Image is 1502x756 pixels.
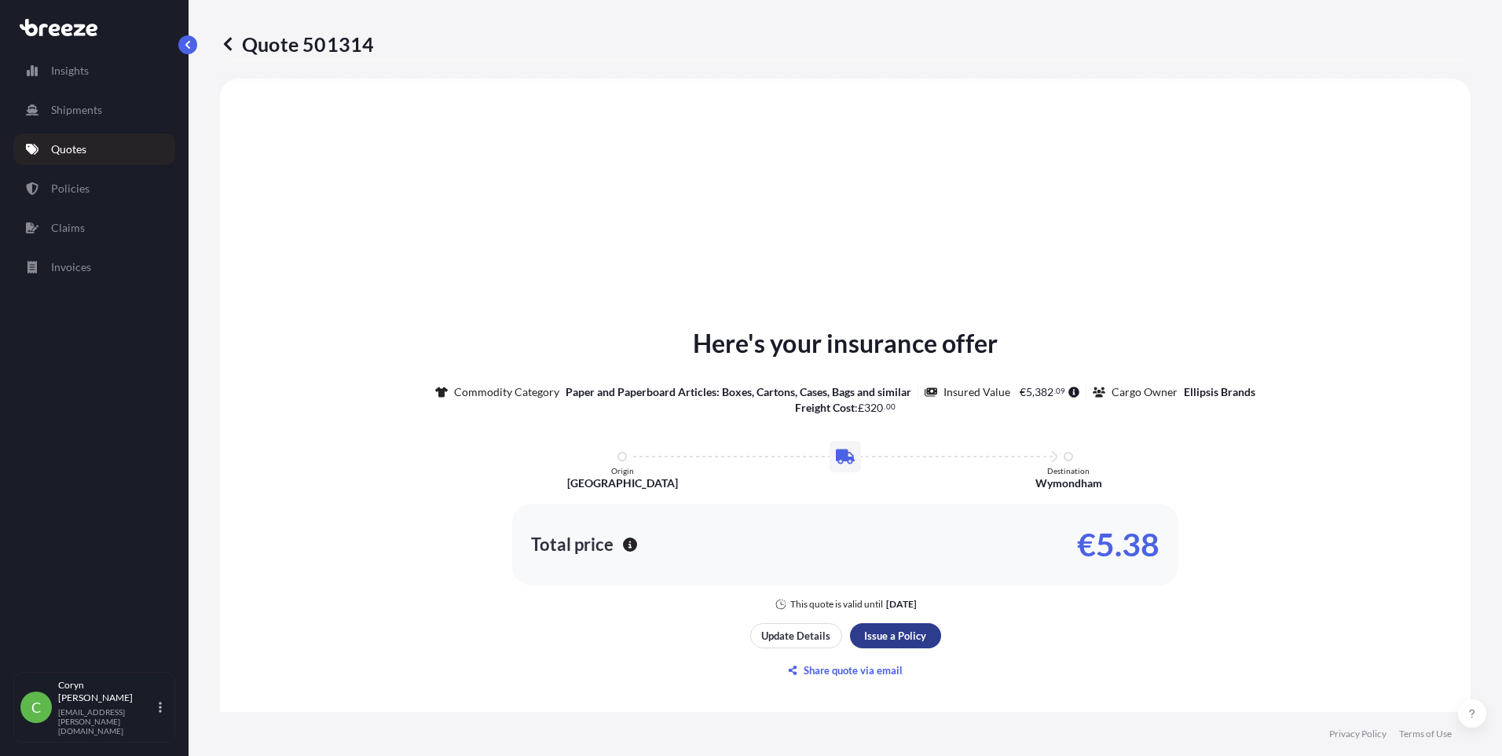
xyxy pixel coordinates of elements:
p: Wymondham [1035,475,1102,491]
p: Shipments [51,102,102,118]
p: : [795,400,896,416]
span: 00 [886,404,896,409]
span: £ [858,402,864,413]
p: Cargo Owner [1112,384,1178,400]
p: Ellipsis Brands [1184,384,1255,400]
p: Issue a Policy [864,628,926,644]
span: 09 [1056,388,1065,394]
button: Update Details [750,623,842,648]
a: Claims [13,212,175,244]
p: Destination [1047,466,1090,475]
p: Here's your insurance offer [693,325,998,362]
a: Policies [13,173,175,204]
a: Terms of Use [1399,728,1452,740]
span: , [1032,387,1035,398]
p: Share quote via email [804,662,903,678]
a: Insights [13,55,175,86]
p: Total price [531,537,614,552]
p: [GEOGRAPHIC_DATA] [567,475,678,491]
span: 5 [1026,387,1032,398]
p: Invoices [51,259,91,275]
p: Quote 501314 [220,31,374,57]
p: Origin [611,466,634,475]
span: 382 [1035,387,1053,398]
span: € [1020,387,1026,398]
span: C [31,699,41,715]
p: [DATE] [886,598,917,611]
p: [EMAIL_ADDRESS][PERSON_NAME][DOMAIN_NAME] [58,707,156,736]
a: Invoices [13,251,175,283]
p: Insured Value [943,384,1010,400]
button: Issue a Policy [850,623,941,648]
p: Quotes [51,141,86,157]
p: Coryn [PERSON_NAME] [58,679,156,704]
p: Commodity Category [454,384,559,400]
span: . [884,404,885,409]
p: €5.38 [1077,532,1159,557]
a: Quotes [13,134,175,165]
span: 320 [864,402,883,413]
button: Share quote via email [750,658,941,683]
p: Update Details [761,628,830,644]
p: Paper and Paperboard Articles: Boxes, Cartons, Cases, Bags and similar [566,384,911,400]
p: Policies [51,181,90,196]
a: Shipments [13,94,175,126]
span: . [1054,388,1056,394]
a: Privacy Policy [1329,728,1387,740]
p: Claims [51,220,85,236]
b: Freight Cost [795,401,855,414]
p: This quote is valid until [790,598,883,611]
p: Insights [51,63,89,79]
